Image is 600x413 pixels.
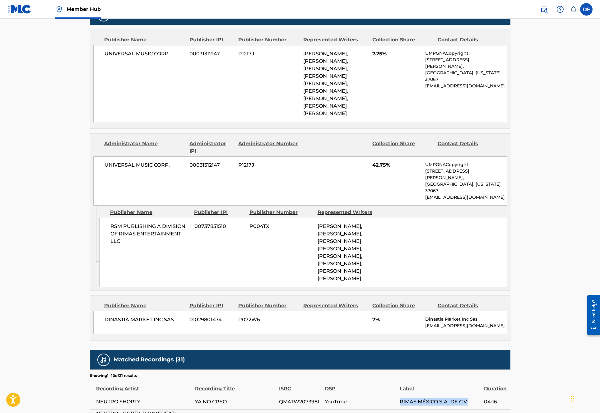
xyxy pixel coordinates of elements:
[96,378,192,392] div: Recording Artist
[189,36,234,44] div: Publisher IPI
[400,398,481,406] span: RIMAS MÉXICO S.A. DE C.V.
[249,223,313,230] span: P004TX
[195,378,276,392] div: Recording Title
[238,36,299,44] div: Publisher Number
[104,36,185,44] div: Publisher Name
[318,223,362,281] span: [PERSON_NAME], [PERSON_NAME], [PERSON_NAME] [PERSON_NAME], [PERSON_NAME], [PERSON_NAME], [PERSON_...
[238,302,299,309] div: Publisher Number
[438,36,498,44] div: Contact Details
[238,161,299,169] span: P1217J
[189,140,234,155] div: Administrator IPI
[372,316,421,323] span: 7%
[425,181,506,194] p: [GEOGRAPHIC_DATA], [US_STATE] 37067
[569,383,600,413] iframe: Chat Widget
[114,356,185,363] h5: Matched Recordings (31)
[583,290,600,340] iframe: Resource Center
[372,161,421,169] span: 42.75%
[540,6,548,13] img: search
[104,302,185,309] div: Publisher Name
[96,398,192,406] span: NEUTRO SHORTY
[90,373,137,378] p: Showing 1 - 10 of 31 results
[279,378,322,392] div: ISRC
[189,302,234,309] div: Publisher IPI
[189,316,234,323] span: 01029801474
[570,6,576,12] div: Notifications
[100,356,107,364] img: Matched Recordings
[110,209,189,216] div: Publisher Name
[249,209,313,216] div: Publisher Number
[425,83,506,89] p: [EMAIL_ADDRESS][DOMAIN_NAME]
[318,209,381,216] div: Represented Writers
[484,378,507,392] div: Duration
[484,398,507,406] span: 04:16
[425,70,506,83] p: [GEOGRAPHIC_DATA], [US_STATE] 37067
[425,316,506,323] p: Dinastia Market Inc Sas
[425,168,506,181] p: [STREET_ADDRESS][PERSON_NAME],
[554,3,566,16] div: Help
[372,36,433,44] div: Collection Share
[571,389,574,408] div: Drag
[194,223,245,230] span: 00737851510
[303,302,368,309] div: Represented Writers
[556,6,564,13] img: help
[372,50,421,58] span: 7.25%
[372,302,433,309] div: Collection Share
[303,51,348,116] span: [PERSON_NAME], [PERSON_NAME], [PERSON_NAME], [PERSON_NAME] [PERSON_NAME], [PERSON_NAME], [PERSON_...
[438,302,498,309] div: Contact Details
[425,57,506,70] p: [STREET_ADDRESS][PERSON_NAME],
[238,140,299,155] div: Administrator Number
[189,50,234,58] span: 00031312147
[425,161,506,168] p: UMPGNACopyright
[67,6,101,13] span: Member Hub
[55,6,63,13] img: Top Rightsholder
[580,3,593,16] div: User Menu
[279,398,322,406] span: QM4TW2073981
[425,50,506,57] p: UMPGNACopyright
[195,398,276,406] span: YA NO CREO
[105,316,185,323] span: DINASTIA MARKET INC SAS
[7,5,31,14] img: MLC Logo
[538,3,550,16] a: Public Search
[105,161,185,169] span: UNIVERSAL MUSIC CORP.
[372,140,433,155] div: Collection Share
[189,161,234,169] span: 00031312147
[110,223,190,245] span: RSM PUBLISHING A DIVISION OF RIMAS ENTERTAINMENT LLC
[104,140,185,155] div: Administrator Name
[303,36,368,44] div: Represented Writers
[400,378,481,392] div: Label
[425,323,506,329] p: [EMAIL_ADDRESS][DOMAIN_NAME]
[194,209,245,216] div: Publisher IPI
[238,316,299,323] span: P072W6
[325,378,397,392] div: DSP
[425,194,506,201] p: [EMAIL_ADDRESS][DOMAIN_NAME]
[438,140,498,155] div: Contact Details
[105,50,185,58] span: UNIVERSAL MUSIC CORP.
[325,398,397,406] span: YouTube
[238,50,299,58] span: P1217J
